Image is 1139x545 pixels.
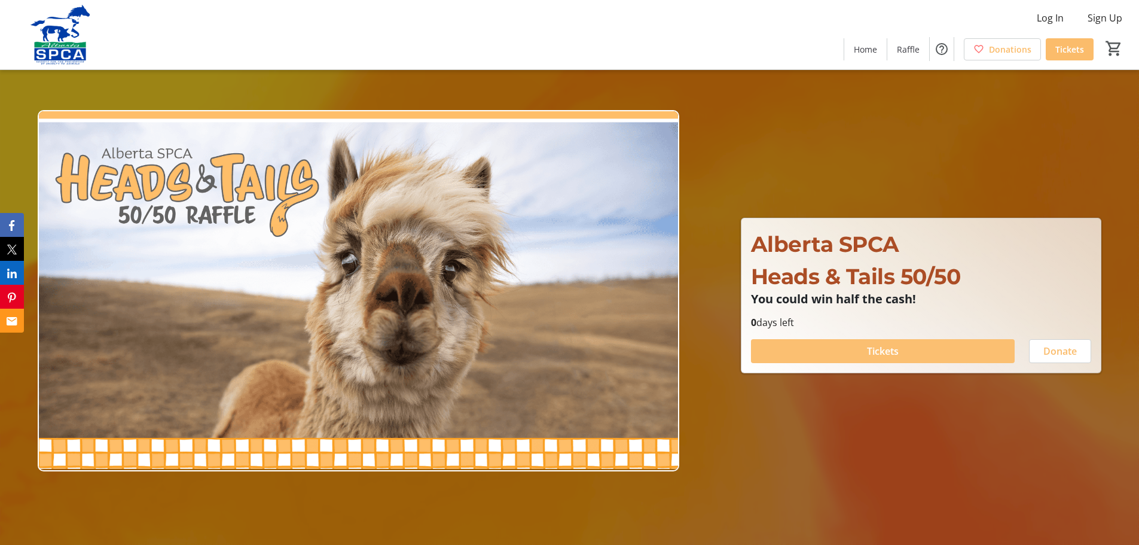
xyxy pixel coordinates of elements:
p: You could win half the cash! [751,293,1091,306]
span: Donations [989,43,1031,56]
p: days left [751,315,1091,330]
button: Tickets [751,339,1015,363]
span: Tickets [1055,43,1084,56]
span: Home [854,43,877,56]
button: Cart [1103,38,1125,59]
a: Donations [964,38,1041,60]
img: Campaign CTA Media Photo [38,110,679,471]
span: 0 [751,316,756,329]
button: Donate [1029,339,1091,363]
a: Home [844,38,887,60]
span: Donate [1043,344,1077,358]
span: Log In [1037,11,1064,25]
a: Tickets [1046,38,1094,60]
button: Log In [1027,8,1073,28]
span: Raffle [897,43,920,56]
span: Alberta SPCA [751,231,899,257]
span: Sign Up [1088,11,1122,25]
button: Help [930,37,954,61]
button: Sign Up [1078,8,1132,28]
a: Raffle [887,38,929,60]
img: Alberta SPCA's Logo [7,5,114,65]
span: Heads & Tails 50/50 [751,263,961,290]
span: Tickets [867,344,899,358]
